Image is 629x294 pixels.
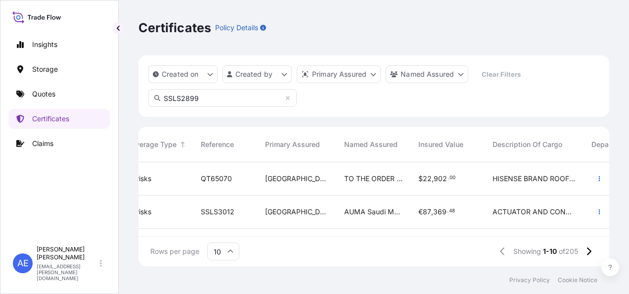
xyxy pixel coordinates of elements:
a: Cookie Notice [558,276,597,284]
p: Certificates [138,20,211,36]
span: Rows per page [150,246,199,256]
span: 48 [449,209,455,213]
p: Storage [32,64,58,74]
span: , [432,175,434,182]
span: AUMA Saudi Manufacturing Company LLC [344,207,403,217]
span: [GEOGRAPHIC_DATA] [265,174,328,184]
span: HISENSE BRAND ROOF TOP PACKAGE AC UNIT AND SPARE PARTS [493,174,576,184]
p: Insights [32,40,57,49]
p: Certificates [32,114,69,124]
span: Named Assured [344,140,398,149]
span: All risks [127,174,151,184]
a: Insights [8,35,110,54]
span: TO THE ORDER OF NATIONAL BANK OF BAHRAIN [344,174,403,184]
span: 902 [434,175,447,182]
span: Coverage Type [127,140,177,149]
span: . [447,209,449,213]
a: Certificates [8,109,110,129]
p: Claims [32,139,53,148]
span: 22 [423,175,432,182]
p: [EMAIL_ADDRESS][PERSON_NAME][DOMAIN_NAME] [37,263,98,281]
span: Showing [513,246,541,256]
p: Clear Filters [482,69,521,79]
span: 00 [449,176,455,180]
span: AE [17,258,29,268]
button: distributor Filter options [297,65,381,83]
p: Primary Assured [312,69,366,79]
span: $ [418,175,423,182]
input: Search Certificate or Reference... [148,89,297,107]
span: Description Of Cargo [493,140,562,149]
p: Created on [162,69,199,79]
a: Privacy Policy [509,276,550,284]
span: 87 [423,208,431,215]
p: [PERSON_NAME] [PERSON_NAME] [37,245,98,261]
span: € [418,208,423,215]
span: Reference [201,140,234,149]
span: [GEOGRAPHIC_DATA] [265,207,328,217]
span: of 205 [559,246,578,256]
span: Primary Assured [265,140,320,149]
span: . [448,176,449,180]
button: cargoOwner Filter options [386,65,468,83]
span: All risks [127,207,151,217]
button: Clear Filters [473,66,529,82]
button: Sort [179,139,190,150]
p: Quotes [32,89,55,99]
span: Insured Value [418,140,463,149]
a: Claims [8,134,110,153]
button: createdOn Filter options [148,65,218,83]
span: 1-10 [543,246,557,256]
a: Storage [8,59,110,79]
span: SSLS3012 [201,207,234,217]
span: 369 [433,208,447,215]
span: QT65070 [201,174,232,184]
span: Departure [591,140,624,149]
span: , [431,208,433,215]
span: ACTUATOR AND CONTROL SPARE PARTS [493,207,576,217]
p: Created by [235,69,273,79]
button: createdBy Filter options [223,65,292,83]
p: Named Assured [401,69,454,79]
p: Policy Details [215,23,258,33]
a: Quotes [8,84,110,104]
